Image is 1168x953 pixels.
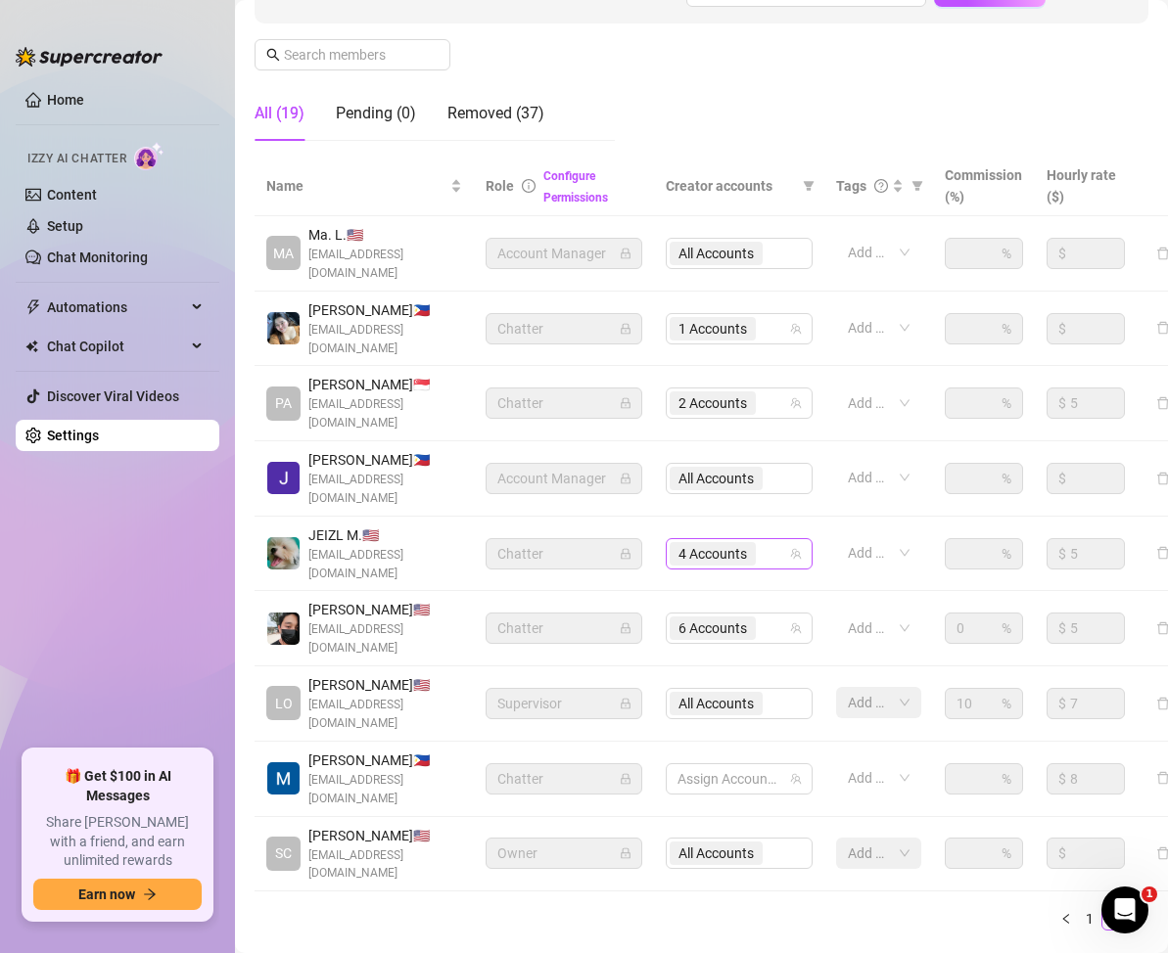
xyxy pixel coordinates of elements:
img: AI Chatter [134,142,164,170]
span: Earn now [78,886,135,902]
th: Hourly rate ($) [1035,157,1137,216]
span: search [266,48,280,62]
span: Creator accounts [666,175,795,197]
span: 2 Accounts [678,392,747,414]
span: SC [275,842,292,864]
span: [EMAIL_ADDRESS][DOMAIN_NAME] [308,846,462,884]
span: team [790,622,802,634]
span: JEIZL M. 🇺🇸 [308,524,462,546]
span: [PERSON_NAME] 🇺🇸 [308,825,462,846]
span: [PERSON_NAME] 🇺🇸 [308,599,462,620]
img: JEIZL MALLARI [267,537,300,569]
span: 4 Accounts [678,543,747,565]
span: Account Manager [497,239,631,268]
img: john kenneth santillan [267,613,300,645]
span: Name [266,175,446,197]
span: 1 Accounts [678,318,747,340]
a: Content [47,187,97,203]
span: Chat Copilot [47,331,186,362]
th: Name [255,157,474,216]
span: 6 Accounts [678,617,747,639]
img: Chat Copilot [25,340,38,353]
span: [EMAIL_ADDRESS][DOMAIN_NAME] [308,546,462,583]
li: Previous Page [1054,907,1078,930]
span: Role [486,178,514,194]
span: lock [620,847,631,859]
span: [EMAIL_ADDRESS][DOMAIN_NAME] [308,771,462,808]
span: [PERSON_NAME] 🇸🇬 [308,374,462,395]
span: 4 Accounts [670,542,756,566]
span: Chatter [497,764,631,794]
span: left [1060,913,1072,925]
span: [PERSON_NAME] 🇵🇭 [308,449,462,471]
span: [EMAIL_ADDRESS][DOMAIN_NAME] [308,321,462,358]
span: info-circle [522,179,536,193]
div: Removed (37) [447,102,544,125]
div: All (19) [255,102,304,125]
span: Account Manager [497,464,631,493]
a: Home [47,92,84,108]
iframe: Intercom live chat [1101,886,1148,933]
span: lock [620,323,631,335]
span: lock [620,548,631,560]
button: left [1054,907,1078,930]
span: [EMAIL_ADDRESS][DOMAIN_NAME] [308,620,462,658]
span: LO [275,693,293,714]
img: Sheina Gorriceta [267,312,300,344]
span: lock [620,622,631,634]
span: Chatter [497,613,631,643]
span: 6 Accounts [670,616,756,640]
li: 1 [1078,907,1101,930]
span: 1 Accounts [670,317,756,340]
span: filter [803,180,815,192]
img: Marvin Joy Pascual [267,762,300,794]
span: PA [275,392,292,414]
span: filter [799,171,818,201]
button: Earn nowarrow-right [33,879,202,910]
span: team [790,773,802,785]
th: Commission (%) [933,157,1035,216]
span: team [790,548,802,560]
span: filter [911,180,923,192]
span: lock [620,698,631,709]
span: [PERSON_NAME] 🇺🇸 [308,674,462,696]
span: filter [908,171,927,201]
span: lock [620,773,631,785]
span: arrow-right [143,887,157,901]
div: Pending (0) [336,102,416,125]
span: Tags [836,175,866,197]
img: logo-BBDzfeDw.svg [16,47,163,67]
span: Owner [497,839,631,868]
span: Automations [47,292,186,323]
a: Setup [47,218,83,234]
span: Chatter [497,388,631,418]
span: lock [620,248,631,259]
span: 1 [1142,886,1157,902]
span: Izzy AI Chatter [27,150,126,168]
span: lock [620,397,631,409]
span: [EMAIL_ADDRESS][DOMAIN_NAME] [308,696,462,733]
span: [PERSON_NAME] 🇵🇭 [308,299,462,321]
span: [EMAIL_ADDRESS][DOMAIN_NAME] [308,395,462,432]
a: Chat Monitoring [47,250,148,265]
span: [EMAIL_ADDRESS][DOMAIN_NAME] [308,471,462,508]
span: Share [PERSON_NAME] with a friend, and earn unlimited rewards [33,813,202,871]
input: Search members [284,44,423,66]
span: Ma. L. 🇺🇸 [308,224,462,246]
span: MA [273,243,294,264]
span: 🎁 Get $100 in AI Messages [33,767,202,805]
span: [EMAIL_ADDRESS][DOMAIN_NAME] [308,246,462,283]
span: team [790,397,802,409]
span: Supervisor [497,689,631,718]
span: Chatter [497,539,631,568]
span: thunderbolt [25,299,41,315]
span: Chatter [497,314,631,343]
span: 2 Accounts [670,391,756,415]
span: team [790,323,802,335]
span: [PERSON_NAME] 🇵🇭 [308,749,462,771]
a: 1 [1079,908,1100,930]
img: John Lhester [267,462,300,494]
span: question-circle [874,179,888,193]
a: Discover Viral Videos [47,388,179,404]
a: Configure Permissions [543,169,608,204]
